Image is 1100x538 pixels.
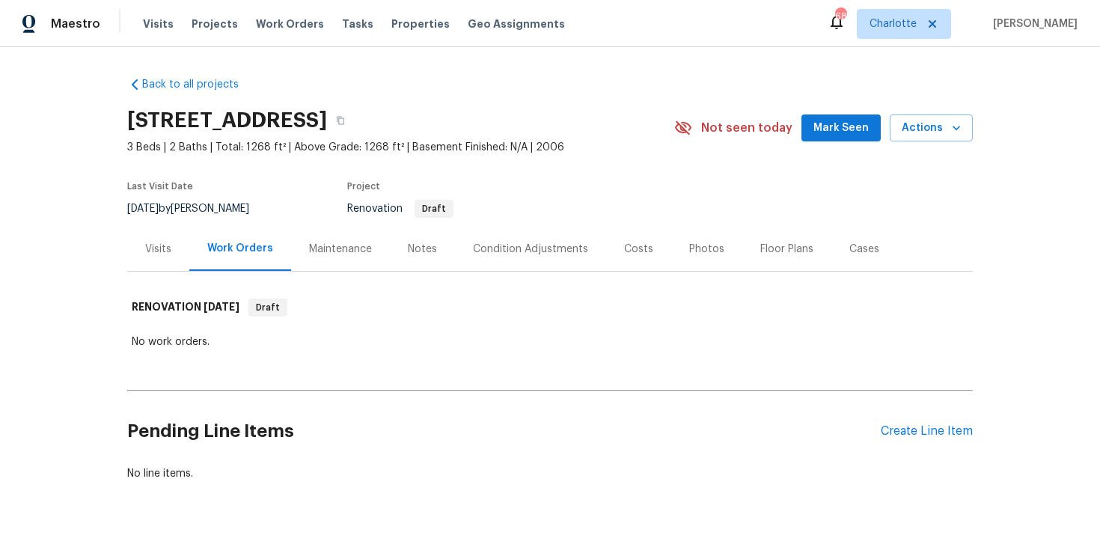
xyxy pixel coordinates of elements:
a: Back to all projects [127,77,271,92]
h6: RENOVATION [132,299,239,317]
div: Visits [145,242,171,257]
span: Project [347,182,380,191]
div: Notes [408,242,437,257]
span: Last Visit Date [127,182,193,191]
span: Renovation [347,204,453,214]
span: [DATE] [127,204,159,214]
span: Draft [416,204,452,213]
div: Create Line Item [881,424,973,438]
span: Visits [143,16,174,31]
div: RENOVATION [DATE]Draft [127,284,973,331]
button: Copy Address [327,107,354,134]
span: Mark Seen [813,119,869,138]
div: Condition Adjustments [473,242,588,257]
span: 3 Beds | 2 Baths | Total: 1268 ft² | Above Grade: 1268 ft² | Basement Finished: N/A | 2006 [127,140,674,155]
span: Tasks [342,19,373,29]
span: [PERSON_NAME] [987,16,1078,31]
button: Actions [890,114,973,142]
span: Actions [902,119,961,138]
div: No line items. [127,466,973,481]
span: Projects [192,16,238,31]
span: Maestro [51,16,100,31]
div: Maintenance [309,242,372,257]
div: Cases [849,242,879,257]
span: Properties [391,16,450,31]
div: by [PERSON_NAME] [127,200,267,218]
div: Floor Plans [760,242,813,257]
span: Draft [250,300,286,315]
span: Not seen today [701,120,792,135]
span: Work Orders [256,16,324,31]
button: Mark Seen [801,114,881,142]
h2: [STREET_ADDRESS] [127,113,327,128]
div: Costs [624,242,653,257]
h2: Pending Line Items [127,397,881,466]
span: Charlotte [870,16,917,31]
span: [DATE] [204,302,239,312]
div: Work Orders [207,241,273,256]
div: No work orders. [132,334,968,349]
span: Geo Assignments [468,16,565,31]
div: Photos [689,242,724,257]
div: 68 [835,9,846,24]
